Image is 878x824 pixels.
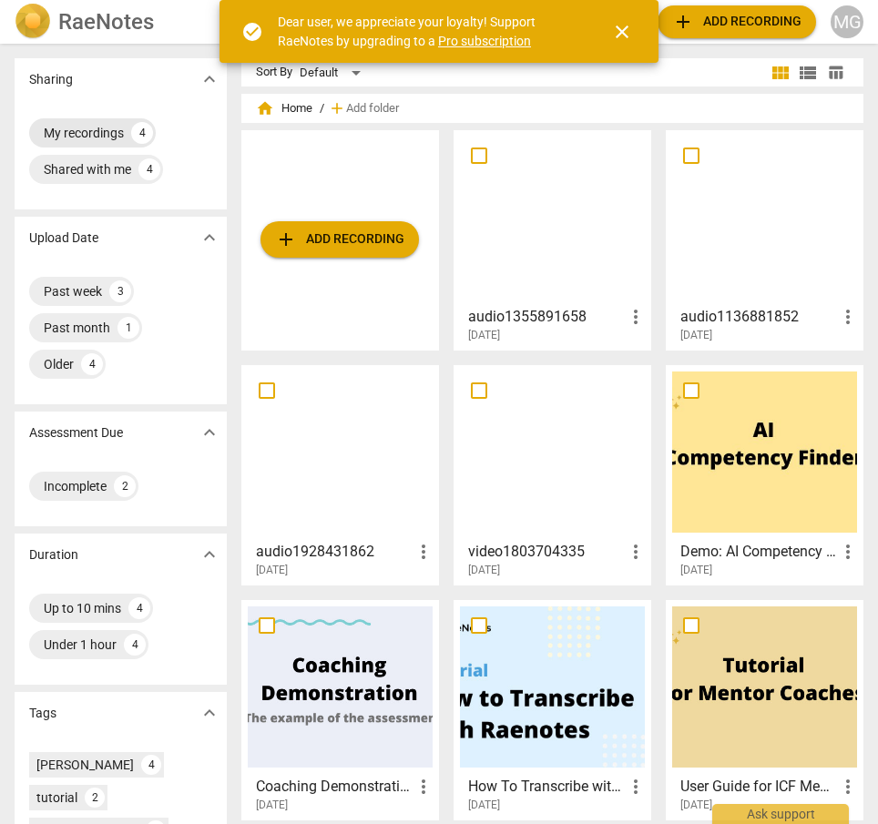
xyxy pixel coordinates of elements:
div: Shared with me [44,160,131,178]
div: 4 [81,353,103,375]
div: 3 [109,280,131,302]
h3: audio1355891658 [468,306,625,328]
h2: RaeNotes [58,9,154,35]
div: [PERSON_NAME] [36,756,134,774]
img: Logo [15,4,51,40]
div: 2 [114,475,136,497]
div: Under 1 hour [44,636,117,654]
span: [DATE] [468,328,500,343]
div: My recordings [44,124,124,142]
span: expand_more [199,227,220,249]
span: [DATE] [680,563,712,578]
p: Upload Date [29,229,98,248]
button: Show more [196,224,223,251]
span: more_vert [413,541,434,563]
span: [DATE] [468,563,500,578]
span: [DATE] [680,798,712,813]
a: User Guide for ICF Mentor Coaches[DATE] [672,606,857,812]
span: more_vert [625,306,647,328]
h3: Demo: AI Competency Finder [680,541,837,563]
a: Coaching Demonstration (Example)[DATE] [248,606,433,812]
button: Show more [196,66,223,93]
span: / [320,102,324,116]
div: 4 [124,634,146,656]
div: Older [44,355,74,373]
span: more_vert [837,541,859,563]
button: Close [600,10,644,54]
div: Default [300,58,367,87]
span: view_module [770,62,791,84]
span: Add recording [672,11,801,33]
h3: How To Transcribe with RaeNotes [468,776,625,798]
span: table_chart [827,64,844,81]
span: [DATE] [468,798,500,813]
span: add [328,99,346,117]
p: Sharing [29,70,73,89]
div: Incomplete [44,477,107,495]
button: Tile view [767,59,794,86]
span: more_vert [625,541,647,563]
span: view_list [797,62,819,84]
button: Upload [658,5,816,38]
span: Add recording [275,229,404,250]
button: Table view [822,59,849,86]
div: tutorial [36,788,77,807]
a: Demo: AI Competency Finder[DATE] [672,371,857,577]
span: check_circle [241,21,263,43]
a: audio1136881852[DATE] [672,137,857,342]
span: home [256,99,274,117]
p: Duration [29,545,78,565]
div: 2 [85,788,105,808]
div: Up to 10 mins [44,599,121,617]
button: Show more [196,419,223,446]
div: Past month [44,319,110,337]
span: more_vert [837,776,859,798]
span: [DATE] [680,328,712,343]
div: Sort By [256,66,292,79]
span: more_vert [625,776,647,798]
div: Past week [44,282,102,300]
span: close [611,21,633,43]
span: [DATE] [256,798,288,813]
h3: video1803704335 [468,541,625,563]
span: Add folder [346,102,399,116]
a: LogoRaeNotes [15,4,223,40]
div: Dear user, we appreciate your loyalty! Support RaeNotes by upgrading to a [278,13,578,50]
button: MG [831,5,863,38]
p: Tags [29,704,56,723]
div: 4 [141,755,161,775]
button: Show more [196,699,223,727]
button: Upload [260,221,419,258]
div: Ask support [712,804,849,824]
h3: audio1136881852 [680,306,837,328]
button: Show more [196,541,223,568]
span: add [275,229,297,250]
h3: User Guide for ICF Mentor Coaches [680,776,837,798]
span: expand_more [199,68,220,90]
a: Pro subscription [438,34,531,48]
button: List view [794,59,822,86]
h3: audio1928431862 [256,541,413,563]
a: audio1355891658[DATE] [460,137,645,342]
span: more_vert [837,306,859,328]
span: expand_more [199,422,220,443]
div: 4 [138,158,160,180]
span: add [672,11,694,33]
a: How To Transcribe with [PERSON_NAME][DATE] [460,606,645,812]
span: expand_more [199,702,220,724]
a: audio1928431862[DATE] [248,371,433,577]
h3: Coaching Demonstration (Example) [256,776,413,798]
div: 1 [117,317,139,339]
span: [DATE] [256,563,288,578]
div: 4 [128,597,150,619]
span: Home [256,99,312,117]
span: more_vert [413,776,434,798]
p: Assessment Due [29,423,123,443]
a: video1803704335[DATE] [460,371,645,577]
div: 4 [131,122,153,144]
span: expand_more [199,544,220,565]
